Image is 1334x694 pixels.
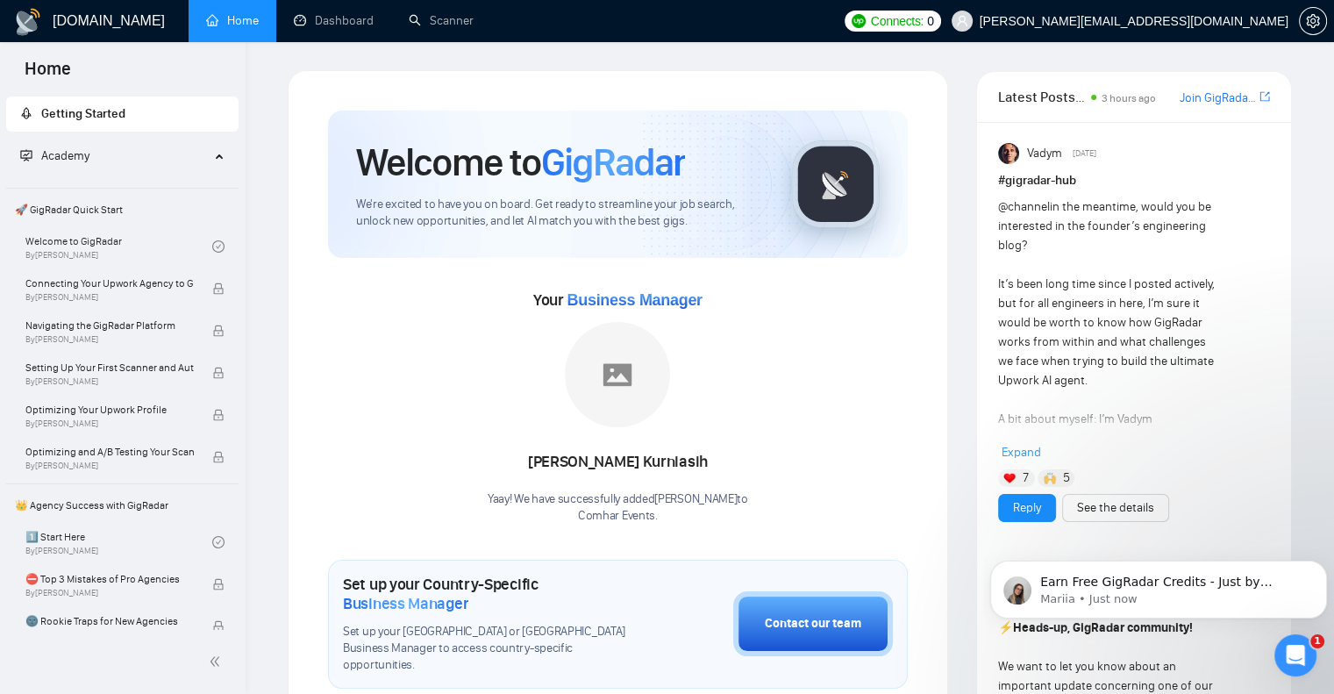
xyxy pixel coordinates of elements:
a: homeHome [206,13,259,28]
span: Business Manager [343,594,468,613]
button: Contact our team [733,591,893,656]
span: Set up your [GEOGRAPHIC_DATA] or [GEOGRAPHIC_DATA] Business Manager to access country-specific op... [343,624,646,674]
img: ❤️ [1003,472,1016,484]
span: Academy [41,148,89,163]
span: Academy [20,148,89,163]
div: [PERSON_NAME] Kurniasih [488,447,748,477]
span: double-left [209,653,226,670]
span: 🌚 Rookie Traps for New Agencies [25,612,194,630]
span: We're excited to have you on board. Get ready to streamline your job search, unlock new opportuni... [356,197,764,230]
span: Navigating the GigRadar Platform [25,317,194,334]
button: setting [1299,7,1327,35]
img: logo [14,8,42,36]
iframe: Intercom notifications message [983,524,1334,647]
span: Your [533,290,703,310]
span: Connecting Your Upwork Agency to GigRadar [25,275,194,292]
span: 🚀 GigRadar Quick Start [8,192,237,227]
span: lock [212,367,225,379]
a: export [1259,89,1270,105]
p: Comhar Events . [488,508,748,525]
img: Vadym [998,143,1019,164]
span: lock [212,283,225,295]
img: 🙌 [1044,472,1056,484]
span: Getting Started [41,106,125,121]
img: upwork-logo.png [852,14,866,28]
span: 👑 Agency Success with GigRadar [8,488,237,523]
span: 1 [1310,634,1324,648]
span: setting [1300,14,1326,28]
span: lock [212,451,225,463]
span: Earn Free GigRadar Credits - Just by Sharing Your Story! 💬 Want more credits for sending proposal... [57,51,321,414]
span: Latest Posts from the GigRadar Community [998,86,1086,108]
h1: # gigradar-hub [998,171,1270,190]
a: dashboardDashboard [294,13,374,28]
a: Join GigRadar Slack Community [1180,89,1256,108]
span: check-circle [212,240,225,253]
iframe: Intercom live chat [1274,634,1316,676]
span: fund-projection-screen [20,149,32,161]
div: Yaay! We have successfully added [PERSON_NAME] to [488,491,748,525]
span: Setting Up Your First Scanner and Auto-Bidder [25,359,194,376]
a: Welcome to GigRadarBy[PERSON_NAME] [25,227,212,266]
img: placeholder.png [565,322,670,427]
p: Message from Mariia, sent Just now [57,68,322,83]
span: rocket [20,107,32,119]
a: 1️⃣ Start HereBy[PERSON_NAME] [25,523,212,562]
span: lock [212,620,225,633]
span: 3 hours ago [1102,92,1156,104]
h1: Welcome to [356,139,685,186]
span: 0 [927,11,934,31]
button: See the details [1062,494,1169,522]
span: By [PERSON_NAME] [25,419,194,429]
span: Optimizing and A/B Testing Your Scanner for Better Results [25,443,194,461]
span: lock [212,578,225,590]
span: 5 [1062,469,1069,487]
span: Connects: [871,11,924,31]
a: See the details [1077,498,1154,518]
span: @channel [998,199,1050,214]
span: [DATE] [1073,146,1096,161]
span: 7 [1023,469,1029,487]
a: searchScanner [409,13,474,28]
span: user [956,15,968,27]
span: By [PERSON_NAME] [25,376,194,387]
span: Expand [1002,445,1041,460]
span: lock [212,325,225,337]
h1: Set up your Country-Specific [343,575,646,613]
a: Reply [1013,498,1041,518]
span: Home [11,56,85,93]
span: lock [212,409,225,421]
a: setting [1299,14,1327,28]
span: check-circle [212,536,225,548]
button: Reply [998,494,1056,522]
img: gigradar-logo.png [792,140,880,228]
span: Optimizing Your Upwork Profile [25,401,194,419]
span: By [PERSON_NAME] [25,292,194,303]
span: Vadym [1026,144,1061,163]
span: By [PERSON_NAME] [25,334,194,345]
span: By [PERSON_NAME] [25,588,194,598]
span: ⛔ Top 3 Mistakes of Pro Agencies [25,570,194,588]
span: By [PERSON_NAME] [25,461,194,471]
span: export [1259,89,1270,104]
span: Business Manager [567,291,702,309]
div: Contact our team [765,614,861,633]
span: GigRadar [541,139,685,186]
li: Getting Started [6,97,239,132]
